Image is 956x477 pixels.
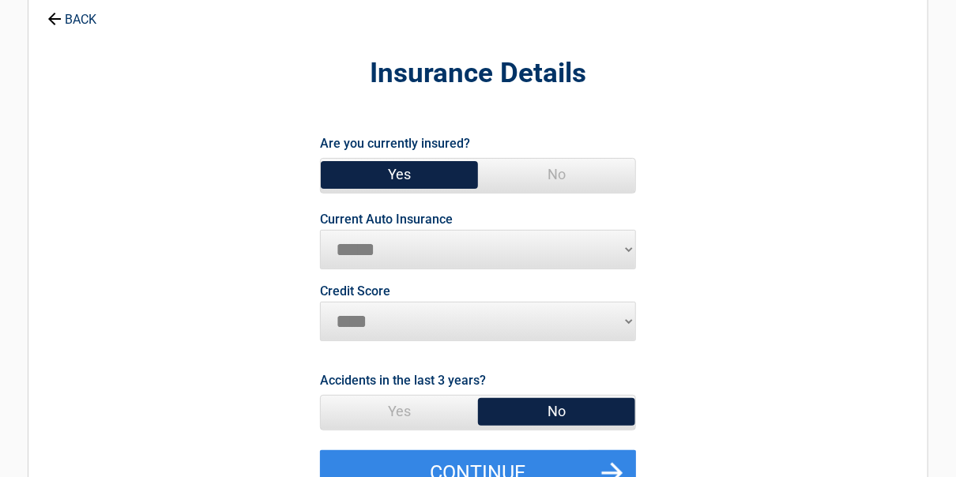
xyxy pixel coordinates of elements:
span: Yes [321,396,478,427]
label: Are you currently insured? [320,133,470,154]
span: No [478,396,635,427]
label: Accidents in the last 3 years? [320,370,486,391]
label: Current Auto Insurance [320,213,453,226]
span: Yes [321,159,478,190]
h2: Insurance Details [115,55,841,92]
label: Credit Score [320,285,390,298]
span: No [478,159,635,190]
